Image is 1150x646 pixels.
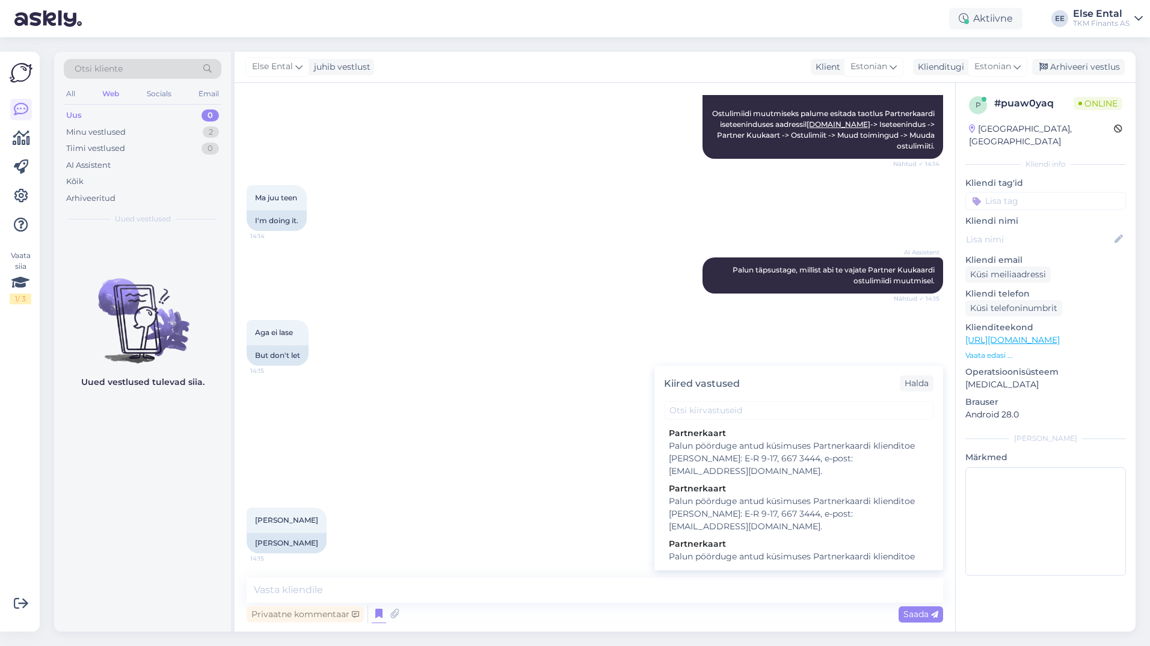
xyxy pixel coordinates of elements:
div: Aktiivne [949,8,1022,29]
div: Kõik [66,176,84,188]
div: Partnerkaart [669,482,929,495]
div: Email [196,86,221,102]
span: Otsi kliente [75,63,123,75]
p: Klienditeekond [965,321,1126,334]
span: Else Ental [252,60,293,73]
div: Klienditugi [913,61,964,73]
div: Partnerkaart [669,538,929,550]
div: TKM Finants AS [1073,19,1130,28]
span: Aga ei lase [255,328,293,337]
input: Lisa nimi [966,233,1112,246]
p: Vaata edasi ... [965,350,1126,361]
span: Nähtud ✓ 14:15 [894,294,939,303]
a: Else EntalTKM Finants AS [1073,9,1143,28]
span: Online [1074,97,1122,110]
div: Partnerkaart [669,427,929,440]
span: Uued vestlused [115,214,171,224]
p: Kliendi email [965,254,1126,266]
div: # puaw0yaq [994,96,1074,111]
span: Estonian [974,60,1011,73]
span: Saada [903,609,938,620]
div: [GEOGRAPHIC_DATA], [GEOGRAPHIC_DATA] [969,123,1114,148]
p: Märkmed [965,451,1126,464]
a: [URL][DOMAIN_NAME] [965,334,1060,345]
p: Kliendi telefon [965,288,1126,300]
div: [PERSON_NAME] [247,533,327,553]
div: Küsi meiliaadressi [965,266,1051,283]
div: [PERSON_NAME] [965,433,1126,444]
div: Uus [66,109,82,122]
div: Else Ental [1073,9,1130,19]
div: Klient [811,61,840,73]
span: [PERSON_NAME] [255,515,318,524]
span: Estonian [850,60,887,73]
div: AI Assistent [66,159,111,171]
div: 0 [201,109,219,122]
img: Askly Logo [10,61,32,84]
div: EE [1051,10,1068,27]
span: p [976,100,981,109]
div: Kiired vastused [664,377,740,391]
div: Palun pöörduge antud küsimuses Partnerkaardi klienditoe [PERSON_NAME]: E-R 9-17, 667 3444, e-post... [669,495,929,533]
div: I'm doing it. [247,211,307,231]
span: Nähtud ✓ 14:14 [893,159,939,168]
div: Tiimi vestlused [66,143,125,155]
div: 1 / 3 [10,294,31,304]
input: Otsi kiirvastuseid [664,401,933,420]
div: Vaata siia [10,250,31,304]
span: 14:15 [250,366,295,375]
div: Socials [144,86,174,102]
div: Halda [900,375,933,392]
a: [DOMAIN_NAME] [807,120,870,129]
p: Operatsioonisüsteem [965,366,1126,378]
span: 14:14 [250,232,295,241]
div: Arhiveeritud [66,192,115,205]
span: AI Assistent [894,248,939,257]
div: Privaatne kommentaar [247,606,364,623]
div: Küsi telefoninumbrit [965,300,1062,316]
div: Minu vestlused [66,126,126,138]
div: 0 [201,143,219,155]
span: Ma juu teen [255,193,297,202]
div: Kliendi info [965,159,1126,170]
p: Kliendi nimi [965,215,1126,227]
p: Android 28.0 [965,408,1126,421]
p: Kliendi tag'id [965,177,1126,189]
div: juhib vestlust [309,61,371,73]
div: Palun pöörduge antud küsimuses Partnerkaardi klienditoe [PERSON_NAME]: E-R 9-17, 667 3444, e-post... [669,550,929,588]
div: Arhiveeri vestlus [1032,59,1125,75]
span: Palun täpsustage, millist abi te vajate Partner Kuukaardi ostulimiidi muutmisel. [733,265,936,285]
input: Lisa tag [965,192,1126,210]
img: No chats [54,257,231,365]
div: But don't let [247,345,309,366]
div: 2 [203,126,219,138]
p: Uued vestlused tulevad siia. [81,376,204,389]
div: Palun pöörduge antud küsimuses Partnerkaardi klienditoe [PERSON_NAME]: E-R 9-17, 667 3444, e-post... [669,440,929,478]
span: 14:15 [250,554,295,563]
p: Brauser [965,396,1126,408]
p: [MEDICAL_DATA] [965,378,1126,391]
div: All [64,86,78,102]
div: Web [100,86,121,102]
